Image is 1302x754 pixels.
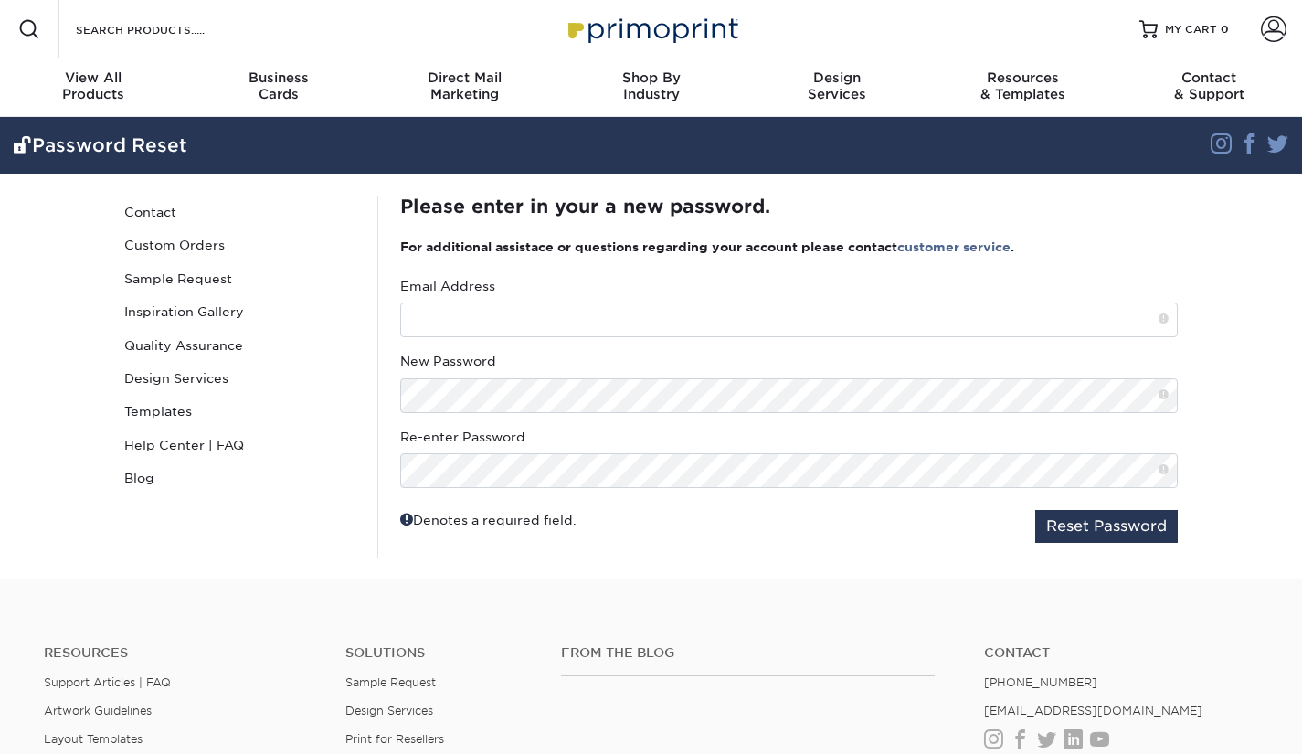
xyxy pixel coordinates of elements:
[984,645,1258,661] a: Contact
[400,196,1178,218] h2: Please enter in your a new password.
[117,429,364,462] a: Help Center | FAQ
[186,69,373,86] span: Business
[1116,58,1302,117] a: Contact& Support
[400,277,495,295] label: Email Address
[984,704,1202,717] a: [EMAIL_ADDRESS][DOMAIN_NAME]
[930,58,1117,117] a: Resources& Templates
[44,732,143,746] a: Layout Templates
[744,69,930,102] div: Services
[400,352,496,370] label: New Password
[372,69,558,86] span: Direct Mail
[561,645,934,661] h4: From the Blog
[744,58,930,117] a: DesignServices
[345,675,436,689] a: Sample Request
[560,9,743,48] img: Primoprint
[400,428,525,446] label: Re-enter Password
[1116,69,1302,86] span: Contact
[117,362,364,395] a: Design Services
[117,262,364,295] a: Sample Request
[930,69,1117,102] div: & Templates
[117,196,364,228] a: Contact
[345,645,534,661] h4: Solutions
[558,69,745,102] div: Industry
[372,58,558,117] a: Direct MailMarketing
[74,18,252,40] input: SEARCH PRODUCTS.....
[186,69,373,102] div: Cards
[984,675,1097,689] a: [PHONE_NUMBER]
[897,239,1011,254] a: customer service
[44,675,171,689] a: Support Articles | FAQ
[1035,510,1178,543] button: Reset Password
[1165,22,1217,37] span: MY CART
[44,704,152,717] a: Artwork Guidelines
[372,69,558,102] div: Marketing
[345,732,444,746] a: Print for Resellers
[558,58,745,117] a: Shop ByIndustry
[744,69,930,86] span: Design
[345,704,433,717] a: Design Services
[44,645,318,661] h4: Resources
[117,395,364,428] a: Templates
[400,239,1178,254] h3: For additional assistace or questions regarding your account please contact .
[186,58,373,117] a: BusinessCards
[117,462,364,494] a: Blog
[400,510,577,529] div: Denotes a required field.
[117,295,364,328] a: Inspiration Gallery
[1221,23,1229,36] span: 0
[1116,69,1302,102] div: & Support
[558,69,745,86] span: Shop By
[930,69,1117,86] span: Resources
[117,329,364,362] a: Quality Assurance
[117,228,364,261] a: Custom Orders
